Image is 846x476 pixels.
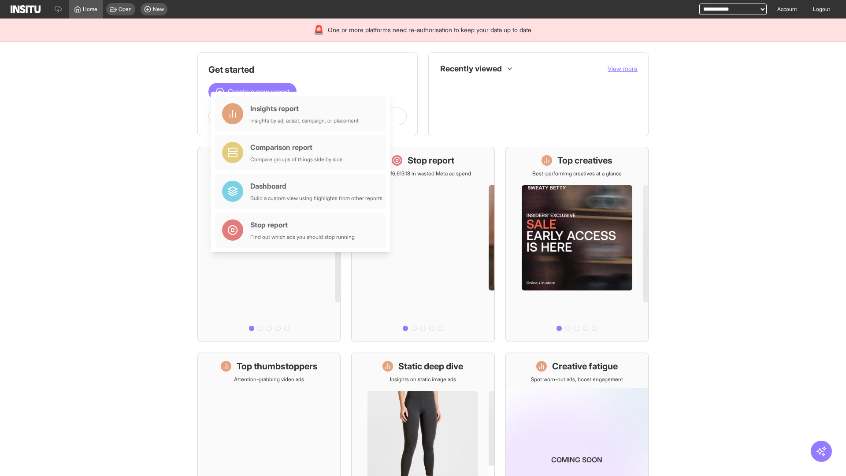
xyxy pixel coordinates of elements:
[390,376,456,383] p: Insights on static image ads
[11,5,41,13] img: Logo
[351,147,494,342] a: Stop reportSave £16,613.18 in wasted Meta ad spend
[250,142,343,152] div: Comparison report
[119,6,132,13] span: Open
[197,147,341,342] a: What's live nowSee all active ads instantly
[228,86,289,97] span: Create a new report
[250,156,343,163] div: Compare groups of things side by side
[250,103,359,114] div: Insights report
[250,219,355,230] div: Stop report
[608,64,638,73] button: View more
[250,234,355,241] div: Find out which ads you should stop running
[250,195,382,202] div: Build a custom view using highlights from other reports
[608,65,638,72] span: View more
[237,360,318,372] h1: Top thumbstoppers
[250,181,382,191] div: Dashboard
[234,376,304,383] p: Attention-grabbing video ads
[398,360,463,372] h1: Static deep dive
[208,63,407,76] h1: Get started
[328,26,533,34] span: One or more platforms need re-authorisation to keep your data up to date.
[250,117,359,124] div: Insights by ad, adset, campaign, or placement
[408,154,454,167] h1: Stop report
[83,6,97,13] span: Home
[313,24,324,36] div: 🚨
[153,6,164,13] span: New
[375,170,471,177] p: Save £16,613.18 in wasted Meta ad spend
[532,170,622,177] p: Best-performing creatives at a glance
[505,147,649,342] a: Top creativesBest-performing creatives at a glance
[208,83,297,100] button: Create a new report
[557,154,612,167] h1: Top creatives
